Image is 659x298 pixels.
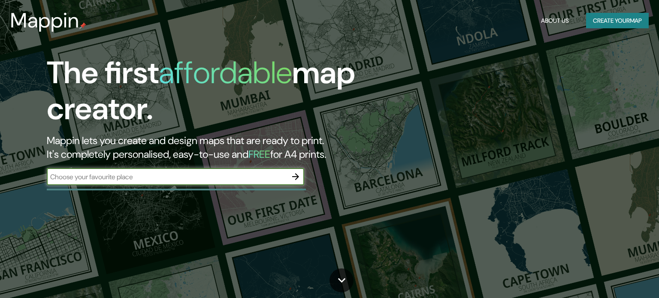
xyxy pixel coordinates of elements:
img: mappin-pin [79,22,86,29]
button: Create yourmap [586,13,649,29]
h5: FREE [248,147,270,161]
h1: The first map creator. [47,55,376,134]
h2: Mappin lets you create and design maps that are ready to print. It's completely personalised, eas... [47,134,376,161]
h1: affordable [159,53,292,93]
button: About Us [538,13,572,29]
input: Choose your favourite place [47,172,287,182]
h3: Mappin [10,9,79,33]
